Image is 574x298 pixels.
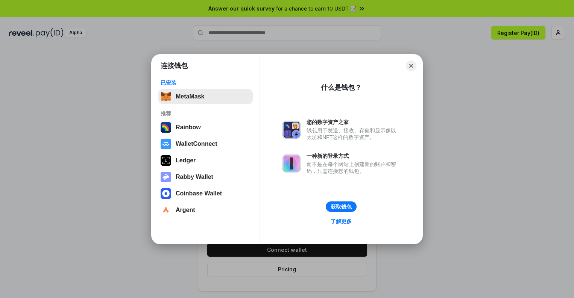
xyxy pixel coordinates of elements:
div: WalletConnect [176,141,217,147]
div: 了解更多 [331,218,352,225]
div: Coinbase Wallet [176,190,222,197]
div: 推荐 [161,110,251,117]
div: 获取钱包 [331,203,352,210]
button: MetaMask [158,89,253,104]
div: 什么是钱包？ [321,83,361,92]
div: Ledger [176,157,196,164]
button: Close [406,61,416,71]
div: Argent [176,207,195,213]
img: svg+xml,%3Csvg%20fill%3D%22none%22%20height%3D%2233%22%20viewBox%3D%220%200%2035%2033%22%20width%... [161,91,171,102]
div: 而不是在每个网站上创建新的账户和密码，只需连接您的钱包。 [307,161,400,174]
button: Ledger [158,153,253,168]
button: Rainbow [158,120,253,135]
img: svg+xml,%3Csvg%20xmlns%3D%22http%3A%2F%2Fwww.w3.org%2F2000%2Fsvg%22%20width%3D%2228%22%20height%3... [161,155,171,166]
div: Rainbow [176,124,201,131]
img: svg+xml,%3Csvg%20width%3D%2228%22%20height%3D%2228%22%20viewBox%3D%220%200%2028%2028%22%20fill%3D... [161,205,171,215]
div: 已安装 [161,79,251,86]
button: 获取钱包 [326,201,357,212]
img: svg+xml,%3Csvg%20xmlns%3D%22http%3A%2F%2Fwww.w3.org%2F2000%2Fsvg%22%20fill%3D%22none%22%20viewBox... [282,121,301,139]
img: svg+xml,%3Csvg%20width%3D%2228%22%20height%3D%2228%22%20viewBox%3D%220%200%2028%2028%22%20fill%3D... [161,139,171,149]
button: Rabby Wallet [158,169,253,185]
div: 您的数字资产之家 [307,119,400,126]
button: Argent [158,203,253,218]
a: 了解更多 [326,216,356,226]
img: svg+xml,%3Csvg%20xmlns%3D%22http%3A%2F%2Fwww.w3.org%2F2000%2Fsvg%22%20fill%3D%22none%22%20viewBox... [161,172,171,182]
img: svg+xml,%3Csvg%20xmlns%3D%22http%3A%2F%2Fwww.w3.org%2F2000%2Fsvg%22%20fill%3D%22none%22%20viewBox... [282,154,301,172]
div: Rabby Wallet [176,174,213,180]
img: svg+xml,%3Csvg%20width%3D%22120%22%20height%3D%22120%22%20viewBox%3D%220%200%20120%20120%22%20fil... [161,122,171,133]
button: Coinbase Wallet [158,186,253,201]
button: WalletConnect [158,136,253,151]
div: MetaMask [176,93,204,100]
img: svg+xml,%3Csvg%20width%3D%2228%22%20height%3D%2228%22%20viewBox%3D%220%200%2028%2028%22%20fill%3D... [161,188,171,199]
div: 一种新的登录方式 [307,153,400,159]
h1: 连接钱包 [161,61,188,70]
div: 钱包用于发送、接收、存储和显示像以太坊和NFT这样的数字资产。 [307,127,400,141]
